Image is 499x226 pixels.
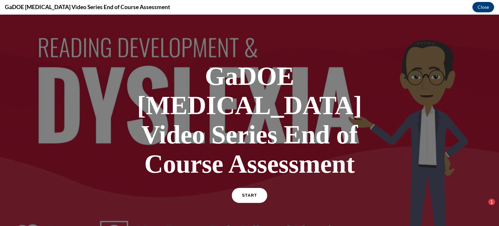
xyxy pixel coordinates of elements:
h4: GaDOE [MEDICAL_DATA] Video Series End of Course Assessment [5,3,170,11]
iframe: Number of unread messages [482,199,495,205]
span: START [242,179,257,183]
a: START [232,173,267,188]
button: Close [472,2,494,12]
h1: GaDOE [MEDICAL_DATA] Video Series End of Course Assessment [136,47,363,164]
